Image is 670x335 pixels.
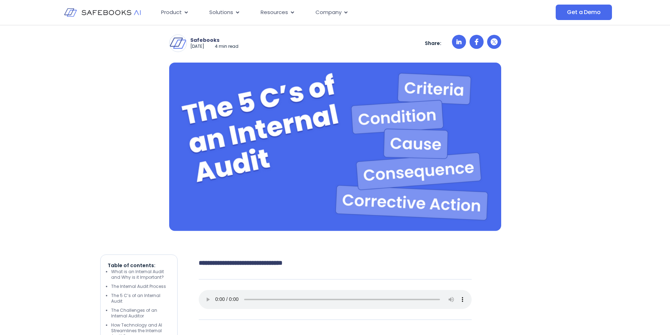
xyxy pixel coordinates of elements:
li: The Challenges of an Internal Auditor [111,308,170,319]
li: The Internal Audit Process [111,284,170,289]
span: Company [315,8,342,17]
span: Product [161,8,182,17]
p: [DATE] [190,44,204,50]
span: Resources [261,8,288,17]
img: the 5 c's of an external audit [169,63,501,231]
div: Menu Toggle [155,6,485,19]
p: Share: [425,40,441,46]
p: Table of contents: [108,262,170,269]
span: Get a Demo [567,9,600,16]
p: 4 min read [215,44,238,50]
p: Safebooks [190,37,238,43]
nav: Menu [155,6,485,19]
li: The 5 C’s of an Internal Audit [111,293,170,304]
li: What is an Internal Audit and Why is it Important? [111,269,170,280]
a: Get a Demo [556,5,612,20]
img: Safebooks [170,35,186,52]
span: Solutions [209,8,233,17]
